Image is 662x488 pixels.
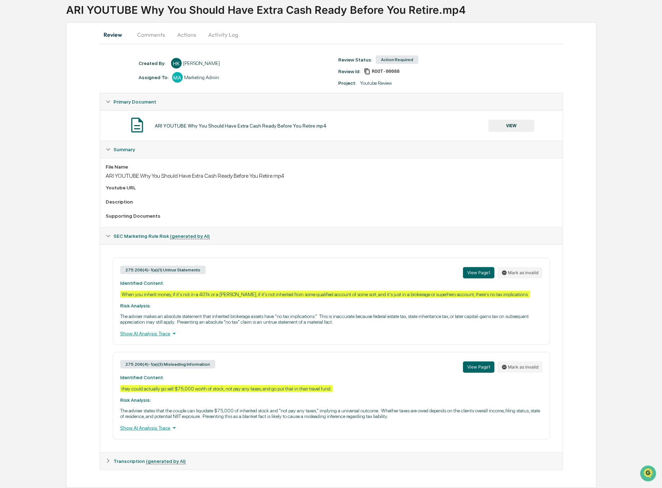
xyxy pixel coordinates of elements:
[100,453,563,470] div: Transcription (generated by AI)
[51,90,57,95] div: 🗄️
[7,103,13,109] div: 🔎
[131,26,171,43] button: Comments
[120,313,543,325] p: The adviser makes an absolute statement that inherited brokerage assets have "no tax implications...
[463,361,494,373] button: View Page1
[14,89,46,96] span: Preclearance
[488,120,534,132] button: VIEW
[338,80,356,86] div: Project:
[14,102,45,110] span: Data Lookup
[139,60,168,66] div: Created By: ‎ ‎
[146,458,186,464] u: (generated by AI)
[24,54,116,61] div: Start new chat
[70,120,86,125] span: Pylon
[106,164,557,170] div: File Name
[360,80,392,86] div: Youtube Review
[4,86,48,99] a: 🖐️Preclearance
[120,291,530,298] div: When you inherit money, if it's not in a 401k or a [PERSON_NAME], if it's not inherited from some...
[120,360,215,369] div: 275.206(4)-1(a)(3) Misleading Information
[120,397,151,403] strong: Risk Analysis:
[120,56,129,65] button: Start new chat
[120,303,151,308] strong: Risk Analysis:
[106,199,557,205] div: Description
[497,267,543,278] button: Mark as invalid
[184,75,219,80] div: Marketing Admin
[639,465,658,484] iframe: Open customer support
[372,69,399,74] span: 2baa7344-44e1-4625-91e6-327bdd3f8966
[463,267,494,278] button: View Page1
[100,93,563,110] div: Primary Document
[139,75,169,80] div: Assigned To:
[58,89,88,96] span: Attestations
[7,90,13,95] div: 🖐️
[171,26,203,43] button: Actions
[203,26,244,43] button: Activity Log
[172,72,183,83] div: MA
[100,228,563,245] div: SEC Marketing Rule Risk (generated by AI)
[120,385,333,392] div: they could actually go sell $75,000 worth of stock, not pay any taxes, and go put that in their t...
[100,141,563,158] div: Summary
[128,116,146,134] img: Document Icon
[113,458,186,464] span: Transcription
[106,185,557,190] div: Youtube URL
[100,26,131,43] button: Review
[170,233,210,239] u: (generated by AI)
[376,55,418,64] div: Action Required
[24,61,89,67] div: We're available if you need us!
[7,54,20,67] img: 1746055101610-c473b297-6a78-478c-a979-82029cc54cd1
[171,58,182,69] div: HK
[100,26,563,43] div: secondary tabs example
[48,86,90,99] a: 🗄️Attestations
[50,119,86,125] a: Powered byPylon
[155,123,327,129] div: ARI YOUTUBE Why You Should Have Extra Cash Ready Before You Retire.mp4
[120,424,543,432] div: Show AI Analysis Trace
[183,60,220,66] div: [PERSON_NAME]
[4,100,47,112] a: 🔎Data Lookup
[120,330,543,337] div: Show AI Analysis Trace
[100,110,563,141] div: Primary Document
[113,233,210,239] span: SEC Marketing Rule Risk
[338,57,372,63] div: Review Status:
[100,245,563,452] div: SEC Marketing Rule Risk (generated by AI)
[120,280,164,286] strong: Identified Content:
[113,147,135,152] span: Summary
[7,15,129,26] p: How can we help?
[120,408,543,419] p: The adviser states that the couple can liquidate $75,000 of inherited stock and "not pay any taxe...
[100,158,563,227] div: Summary
[106,213,557,219] div: Supporting Documents
[120,266,206,274] div: 275.206(4)-1(a)(1) Untrue Statements
[338,69,361,74] div: Review Id:
[497,361,543,373] button: Mark as invalid
[106,172,557,179] div: ARI YOUTUBE Why You Should Have Extra Cash Ready Before You Retire.mp4
[120,375,164,380] strong: Identified Content:
[113,99,156,105] span: Primary Document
